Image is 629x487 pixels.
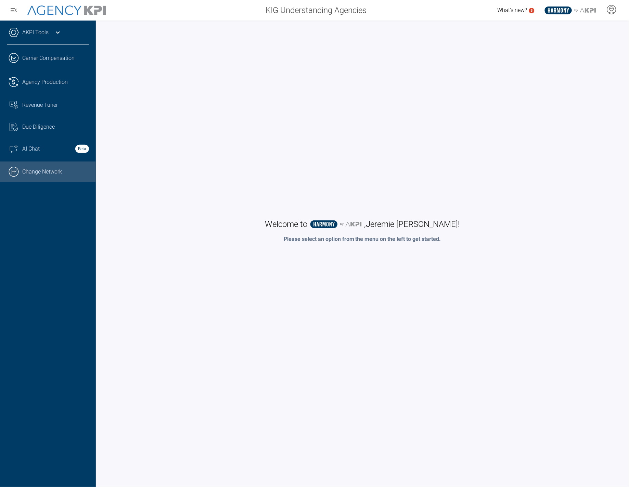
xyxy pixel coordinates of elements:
[265,219,460,230] h1: Welcome to , Jeremie [PERSON_NAME] !
[22,145,40,153] span: AI Chat
[22,101,89,109] div: Revenue Tuner
[22,123,89,131] div: Due Diligence
[531,9,533,12] text: 5
[266,4,367,16] span: KIG Understanding Agencies
[22,28,49,37] a: AKPI Tools
[22,78,89,86] div: Agency Production
[75,145,89,153] strong: Beta
[27,5,106,15] img: AgencyKPI
[284,235,441,243] p: Please select an option from the menu on the left to get started.
[498,7,527,13] span: What's new?
[529,8,535,13] a: 5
